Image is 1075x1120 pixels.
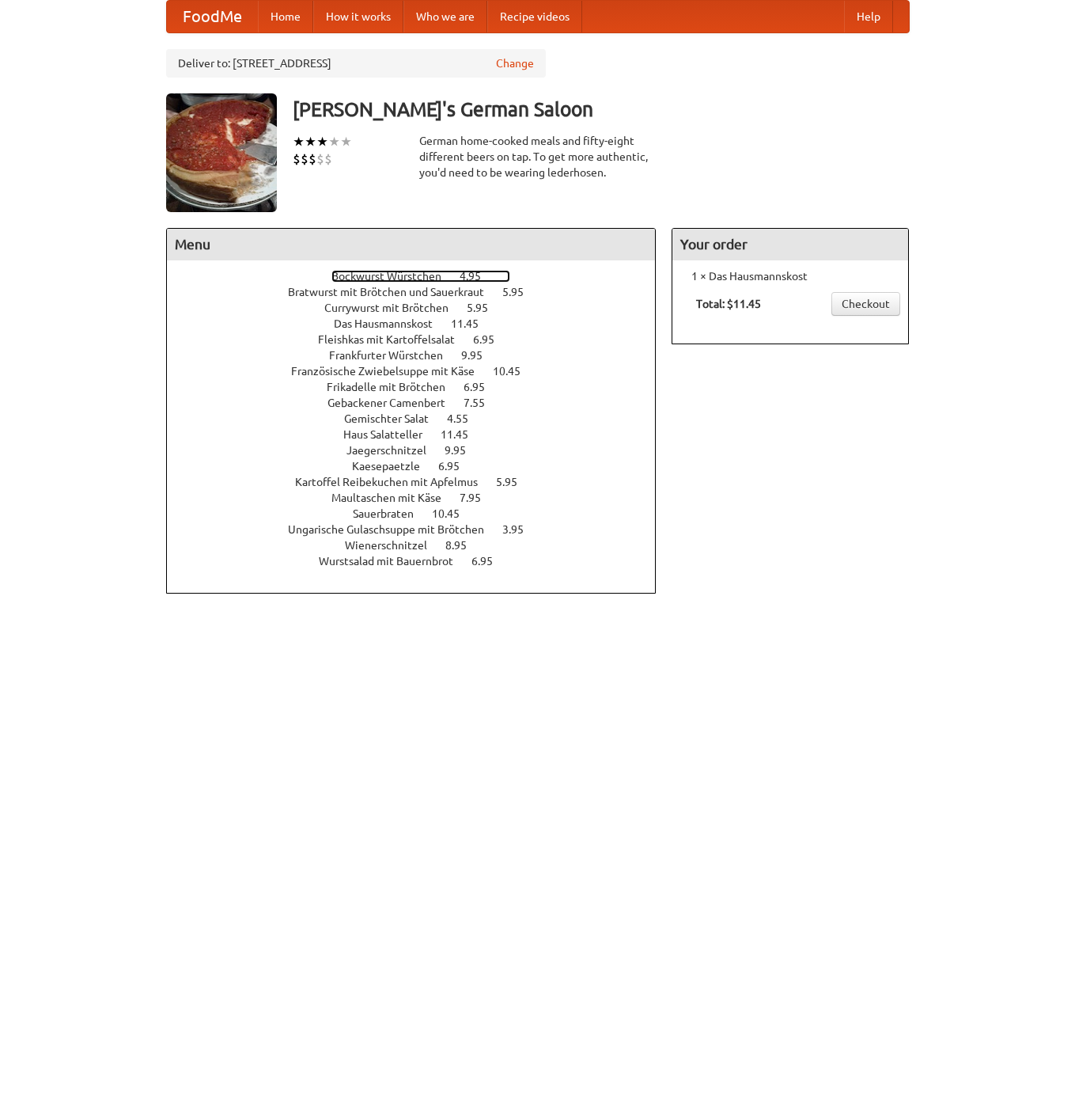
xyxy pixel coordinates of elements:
[167,229,656,260] h4: Menu
[460,492,497,504] span: 7.95
[419,133,657,180] div: German home-cooked meals and fifty-eight different beers on tap. To get more authentic, you'd nee...
[324,150,332,168] li: $
[295,476,547,488] a: Kartoffel Reibekuchen mit Apfelmus 5.95
[327,397,461,409] span: Gebackener Camenbert
[328,133,340,150] li: ★
[331,270,457,283] span: Bockwurst Würstchen
[258,1,313,32] a: Home
[403,1,487,32] a: Who we are
[327,381,461,393] span: Frikadelle mit Brötchen
[496,55,534,71] a: Change
[316,133,328,150] li: ★
[166,49,546,78] div: Deliver to: [STREET_ADDRESS]
[331,270,510,283] a: Bockwurst Würstchen 4.95
[319,555,522,568] a: Wurstsalad mit Bauernbrot 6.95
[451,317,494,330] span: 11.45
[502,523,539,536] span: 3.95
[344,412,445,425] span: Gemischter Salat
[313,1,403,32] a: How it works
[464,397,501,409] span: 7.55
[331,492,510,504] a: Maultaschen mit Käse 7.95
[301,150,308,168] li: $
[288,286,553,298] a: Bratwurst mit Brötchen und Sauerkraut 5.95
[327,397,514,409] a: Gebackener Camenbert 7.55
[432,507,475,520] span: 10.45
[345,539,496,552] a: Wienerschnitzel 8.95
[291,365,550,378] a: Französische Zwiebelsuppe mit Käse 10.45
[346,444,442,457] span: Jaegerschnitzel
[318,333,471,346] span: Fleishkas mit Kartoffelsalat
[318,333,524,346] a: Fleishkas mit Kartoffelsalat 6.95
[343,428,498,441] a: Haus Salatteller 11.45
[502,286,539,298] span: 5.95
[308,150,316,168] li: $
[471,555,509,568] span: 6.95
[293,93,910,125] h3: [PERSON_NAME]'s German Saloon
[438,460,475,473] span: 6.95
[353,507,489,520] a: Sauerbraten 10.45
[352,460,436,473] span: Kaesepaetzle
[680,268,900,284] li: 1 × Das Hausmannskost
[343,428,438,441] span: Haus Salatteller
[467,302,504,314] span: 5.95
[167,1,258,32] a: FoodMe
[344,412,498,425] a: Gemischter Salat 4.55
[844,1,893,32] a: Help
[334,317,449,330] span: Das Hausmannskost
[305,133,316,150] li: ★
[496,476,533,488] span: 5.95
[447,412,484,425] span: 4.55
[464,381,501,393] span: 6.95
[291,365,490,378] span: Französische Zwiebelsuppe mit Käse
[441,428,484,441] span: 11.45
[166,93,277,212] img: angular.jpg
[293,150,301,168] li: $
[493,365,536,378] span: 10.45
[327,381,514,393] a: Frikadelle mit Brötchen 6.95
[460,270,497,283] span: 4.95
[461,349,498,362] span: 9.95
[288,286,500,298] span: Bratwurst mit Brötchen und Sauerkraut
[331,492,457,504] span: Maultaschen mit Käse
[329,349,512,362] a: Frankfurter Würstchen 9.95
[831,292,900,316] a: Checkout
[324,302,464,314] span: Currywurst mit Brötchen
[346,444,495,457] a: Jaegerschnitzel 9.95
[334,317,508,330] a: Das Hausmannskost 11.45
[293,133,305,150] li: ★
[319,555,469,568] span: Wurstsalad mit Bauernbrot
[345,539,443,552] span: Wienerschnitzel
[672,229,908,260] h4: Your order
[352,460,489,473] a: Kaesepaetzle 6.95
[295,476,494,488] span: Kartoffel Reibekuchen mit Apfelmus
[487,1,582,32] a: Recipe videos
[696,298,761,310] b: Total: $11.45
[340,133,352,150] li: ★
[445,444,482,457] span: 9.95
[324,302,517,314] a: Currywurst mit Brötchen 5.95
[473,333,510,346] span: 6.95
[445,539,483,552] span: 8.95
[288,523,553,536] a: Ungarische Gulaschsuppe mit Brötchen 3.95
[316,150,324,168] li: $
[353,507,430,520] span: Sauerbraten
[288,523,500,536] span: Ungarische Gulaschsuppe mit Brötchen
[329,349,459,362] span: Frankfurter Würstchen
